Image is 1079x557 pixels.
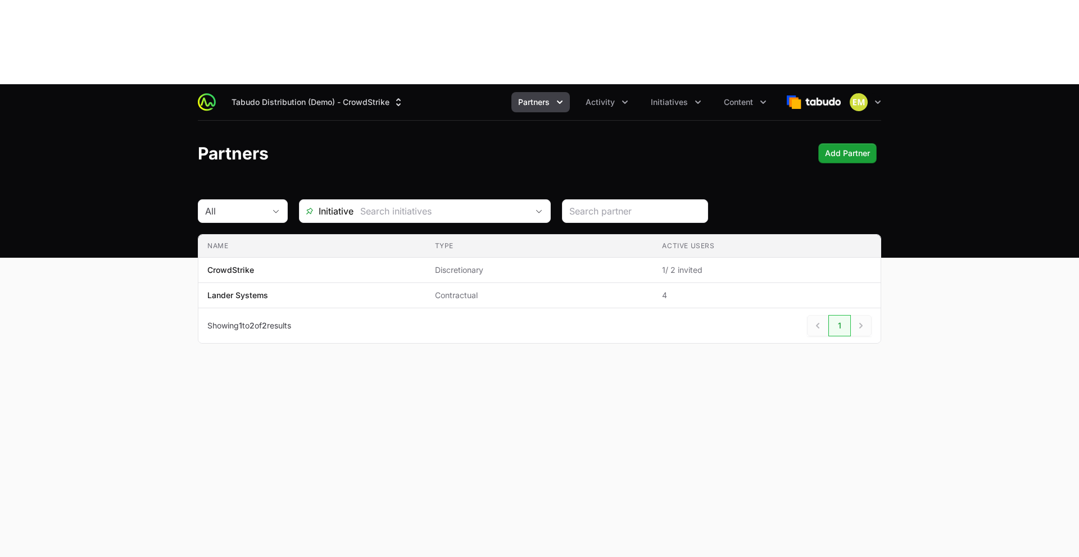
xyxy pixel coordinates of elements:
[528,200,550,222] div: Open
[511,92,570,112] button: Partners
[579,92,635,112] button: Activity
[644,92,708,112] div: Initiatives menu
[850,93,868,111] img: Eric Mingus
[239,321,242,330] span: 1
[653,235,881,258] th: Active Users
[579,92,635,112] div: Activity menu
[662,264,872,276] span: 1 / 2 invited
[717,92,773,112] div: Content menu
[828,315,851,336] a: 1
[717,92,773,112] button: Content
[426,235,654,258] th: Type
[207,290,268,301] p: Lander Systems
[586,97,615,108] span: Activity
[825,147,870,160] span: Add Partner
[435,264,645,276] span: Discretionary
[435,290,645,301] span: Contractual
[651,97,688,108] span: Initiatives
[225,92,411,112] div: Supplier switch menu
[569,204,701,218] input: Search partner
[818,143,877,163] div: Primary actions
[644,92,708,112] button: Initiatives
[262,321,267,330] span: 2
[787,91,841,113] img: Tabudo Distribution (Demo)
[198,235,426,258] th: Name
[216,92,773,112] div: Main navigation
[300,204,353,218] span: Initiative
[250,321,255,330] span: 2
[198,143,269,163] h1: Partners
[518,97,550,108] span: Partners
[511,92,570,112] div: Partners menu
[205,204,265,218] div: All
[353,200,528,222] input: Search initiatives
[198,93,216,111] img: ActivitySource
[198,200,287,222] button: All
[225,92,411,112] button: Tabudo Distribution (Demo) - CrowdStrike
[662,290,872,301] span: 4
[724,97,753,108] span: Content
[818,143,877,163] button: Add Partner
[207,264,254,276] p: CrowdStrike
[207,320,291,331] p: Showing to of results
